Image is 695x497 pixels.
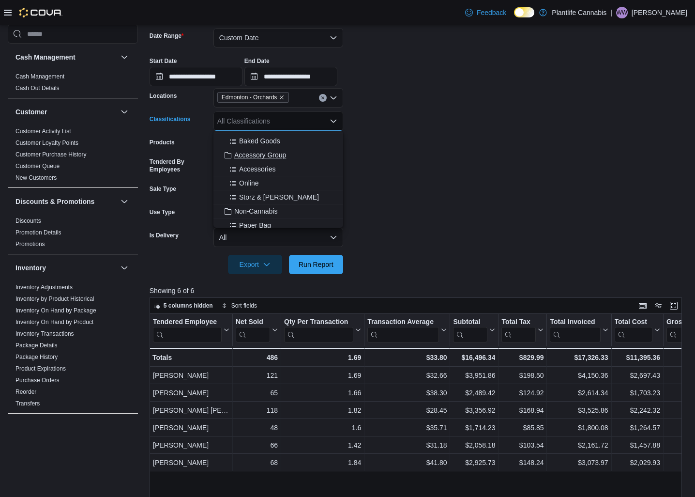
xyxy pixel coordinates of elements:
[236,387,278,399] div: 65
[330,117,337,125] button: Close list of options
[453,422,495,434] div: $1,714.23
[213,176,343,190] button: Online
[501,352,544,363] div: $829.99
[330,94,337,102] button: Open list of options
[236,352,278,363] div: 486
[15,162,60,170] span: Customer Queue
[501,370,544,381] div: $198.50
[236,318,270,342] div: Net Sold
[550,318,608,342] button: Total Invoiced
[284,422,361,434] div: 1.6
[15,241,45,248] a: Promotions
[15,388,36,395] a: Reorder
[279,94,285,100] button: Remove Edmonton - Orchards from selection in this group
[477,8,506,17] span: Feedback
[284,457,361,468] div: 1.84
[15,174,57,181] a: New Customers
[15,140,78,146] a: Customer Loyalty Points
[222,93,277,102] span: Edmonton - Orchards
[15,354,58,360] a: Package History
[501,318,536,327] div: Total Tax
[8,215,138,254] div: Discounts & Promotions
[552,7,606,18] p: Plantlife Cannabis
[244,57,270,65] label: End Date
[150,92,177,100] label: Locations
[236,370,278,381] div: 121
[15,229,61,236] span: Promotion Details
[15,217,41,224] a: Discounts
[213,148,343,162] button: Accessory Group
[614,318,652,342] div: Total Cost
[614,352,660,363] div: $11,395.36
[501,387,544,399] div: $124.92
[15,107,47,117] h3: Customer
[15,197,117,206] button: Discounts & Promotions
[550,318,600,327] div: Total Invoiced
[501,318,544,342] button: Total Tax
[153,404,229,416] div: [PERSON_NAME] [PERSON_NAME]
[15,365,66,372] a: Product Expirations
[234,255,276,274] span: Export
[153,422,229,434] div: [PERSON_NAME]
[15,151,87,158] a: Customer Purchase History
[550,457,608,468] div: $3,073.97
[501,439,544,451] div: $103.54
[15,174,57,182] span: New Customers
[150,115,191,123] label: Classifications
[15,319,93,326] a: Inventory On Hand by Product
[236,439,278,451] div: 66
[150,158,210,173] label: Tendered By Employees
[213,204,343,218] button: Non-Cannabis
[153,370,229,381] div: [PERSON_NAME]
[550,404,608,416] div: $3,525.86
[153,457,229,468] div: [PERSON_NAME]
[15,284,73,291] a: Inventory Adjustments
[15,52,76,62] h3: Cash Management
[501,404,544,416] div: $168.94
[610,7,612,18] p: |
[15,400,40,407] a: Transfers
[501,422,544,434] div: $85.85
[284,387,361,399] div: 1.66
[668,300,680,311] button: Enter fullscreen
[319,94,327,102] button: Clear input
[119,196,130,207] button: Discounts & Promotions
[15,139,78,147] span: Customer Loyalty Points
[367,318,439,342] div: Transaction Average
[236,318,278,342] button: Net Sold
[234,206,278,216] span: Non-Cannabis
[15,85,60,92] a: Cash Out Details
[632,7,687,18] p: [PERSON_NAME]
[119,106,130,118] button: Customer
[367,387,447,399] div: $38.30
[461,3,510,22] a: Feedback
[15,365,66,373] span: Product Expirations
[239,220,271,230] span: Paper Bag
[501,318,536,342] div: Total Tax
[367,370,447,381] div: $32.66
[289,255,343,274] button: Run Report
[15,342,58,349] span: Package Details
[614,439,660,451] div: $1,457.88
[652,300,664,311] button: Display options
[614,318,652,327] div: Total Cost
[284,352,361,363] div: 1.69
[213,218,343,233] button: Paper Bag
[244,67,337,86] input: Press the down key to open a popover containing a calendar.
[284,439,361,451] div: 1.42
[217,92,289,103] span: Edmonton - Orchards
[514,7,534,17] input: Dark Mode
[153,439,229,451] div: [PERSON_NAME]
[15,330,74,338] span: Inventory Transactions
[150,232,179,239] label: Is Delivery
[15,318,93,326] span: Inventory On Hand by Product
[637,300,649,311] button: Keyboard shortcuts
[284,318,353,327] div: Qty Per Transaction
[550,422,608,434] div: $1,800.08
[367,318,447,342] button: Transaction Average
[550,318,600,342] div: Total Invoiced
[453,457,495,468] div: $2,925.73
[15,342,58,349] a: Package Details
[550,370,608,381] div: $4,150.36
